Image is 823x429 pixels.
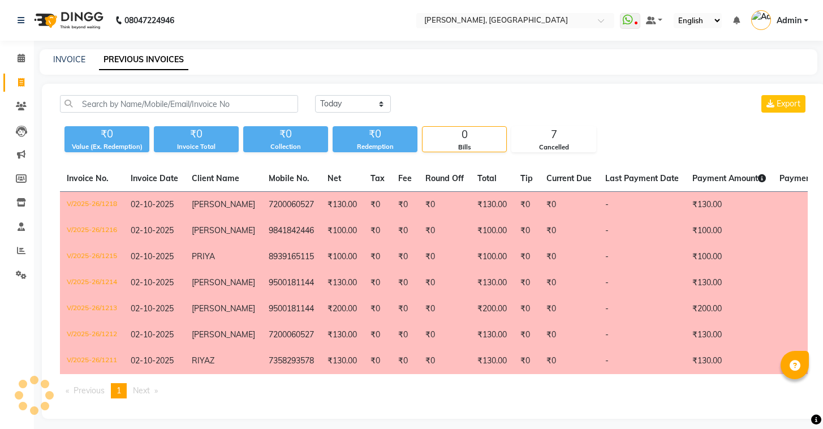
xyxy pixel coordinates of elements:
button: Export [761,95,805,113]
span: Last Payment Date [605,173,679,183]
span: Export [777,98,800,109]
td: ₹0 [540,244,598,270]
td: V/2025-26/1216 [60,218,124,244]
td: V/2025-26/1212 [60,322,124,348]
a: PREVIOUS INVOICES [99,50,188,70]
td: - [598,270,686,296]
td: ₹0 [540,322,598,348]
td: ₹200.00 [686,296,773,322]
td: V/2025-26/1211 [60,348,124,374]
span: Round Off [425,173,464,183]
td: V/2025-26/1215 [60,244,124,270]
span: Total [477,173,497,183]
td: ₹0 [419,192,471,218]
td: ₹0 [391,348,419,374]
td: ₹0 [514,244,540,270]
td: ₹0 [364,244,391,270]
span: 02-10-2025 [131,225,174,235]
td: ₹0 [391,244,419,270]
td: ₹0 [419,296,471,322]
td: 7358293578 [262,348,321,374]
div: Invoice Total [154,142,239,152]
td: ₹0 [419,270,471,296]
span: Payment Amount [692,173,766,183]
td: ₹130.00 [321,192,364,218]
td: ₹130.00 [471,192,514,218]
td: ₹0 [514,270,540,296]
td: ₹130.00 [471,348,514,374]
img: logo [29,5,106,36]
span: Tip [520,173,533,183]
td: ₹0 [391,218,419,244]
td: ₹0 [419,218,471,244]
td: ₹100.00 [686,244,773,270]
td: ₹130.00 [686,192,773,218]
span: PRIYA [192,251,215,261]
span: Invoice No. [67,173,109,183]
b: 08047224946 [124,5,174,36]
td: ₹130.00 [321,270,364,296]
td: ₹0 [419,244,471,270]
td: 7200060527 [262,192,321,218]
div: 7 [512,127,596,143]
td: ₹0 [364,218,391,244]
a: INVOICE [53,54,85,65]
td: ₹0 [514,296,540,322]
td: ₹130.00 [471,270,514,296]
td: ₹130.00 [686,348,773,374]
td: - [598,348,686,374]
span: Tax [370,173,385,183]
td: ₹0 [540,270,598,296]
td: ₹0 [540,348,598,374]
td: - [598,244,686,270]
td: 9500181144 [262,296,321,322]
span: 1 [117,385,121,396]
div: Value (Ex. Redemption) [64,142,149,152]
input: Search by Name/Mobile/Email/Invoice No [60,95,298,113]
div: Cancelled [512,143,596,152]
span: RIYAZ [192,355,214,366]
div: ₹0 [154,126,239,142]
td: 8939165115 [262,244,321,270]
span: Next [133,385,150,396]
td: - [598,218,686,244]
span: Previous [74,385,105,396]
td: - [598,192,686,218]
span: [PERSON_NAME] [192,303,255,314]
td: 9500181144 [262,270,321,296]
span: Net [328,173,341,183]
td: V/2025-26/1218 [60,192,124,218]
td: ₹100.00 [471,218,514,244]
div: Collection [243,142,328,152]
span: [PERSON_NAME] [192,329,255,340]
td: ₹100.00 [321,218,364,244]
td: ₹130.00 [471,322,514,348]
td: ₹0 [364,348,391,374]
td: ₹100.00 [471,244,514,270]
td: ₹0 [364,270,391,296]
td: ₹130.00 [686,322,773,348]
span: Fee [398,173,412,183]
span: 02-10-2025 [131,251,174,261]
span: 02-10-2025 [131,303,174,314]
img: Admin [751,10,771,30]
span: 02-10-2025 [131,277,174,288]
span: [PERSON_NAME] [192,199,255,209]
td: V/2025-26/1213 [60,296,124,322]
td: ₹130.00 [686,270,773,296]
td: ₹130.00 [321,322,364,348]
td: ₹0 [419,348,471,374]
div: ₹0 [64,126,149,142]
td: 9841842446 [262,218,321,244]
div: ₹0 [243,126,328,142]
span: [PERSON_NAME] [192,277,255,288]
td: - [598,296,686,322]
span: [PERSON_NAME] [192,225,255,235]
td: V/2025-26/1214 [60,270,124,296]
span: 02-10-2025 [131,355,174,366]
td: ₹0 [364,192,391,218]
td: ₹0 [391,322,419,348]
td: ₹100.00 [686,218,773,244]
td: ₹0 [364,296,391,322]
span: Current Due [546,173,592,183]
